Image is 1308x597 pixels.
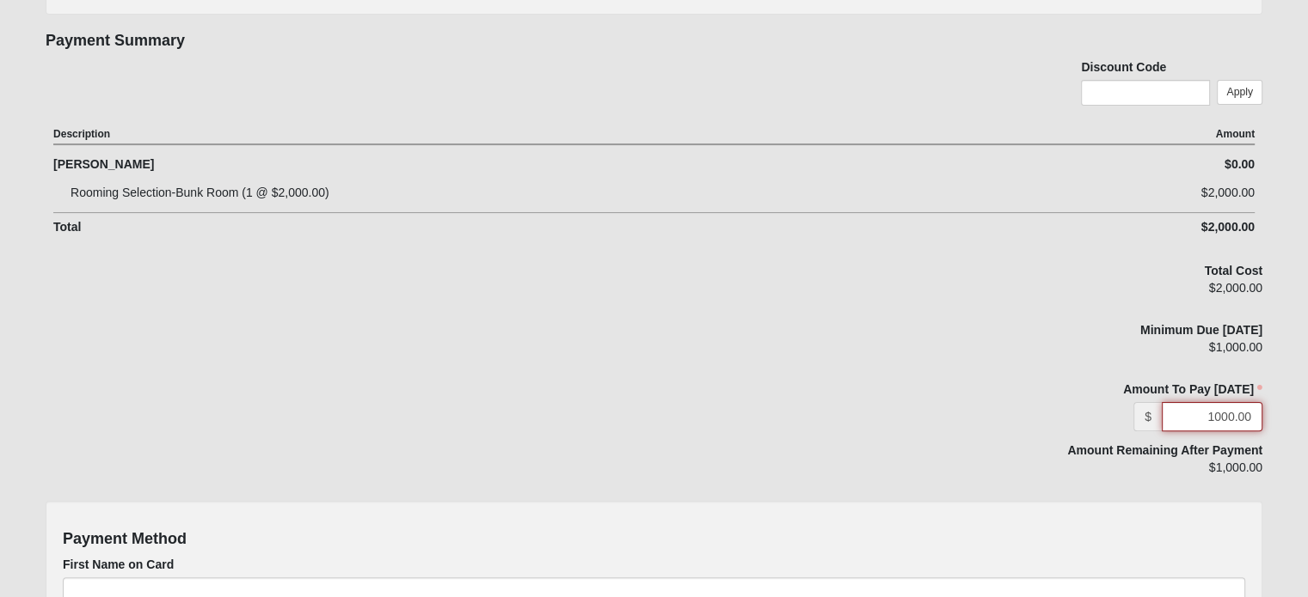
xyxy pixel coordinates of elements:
div: [PERSON_NAME] [53,155,955,174]
div: $1,000.00 [874,459,1262,488]
label: Amount Remaining After Payment [1067,442,1262,459]
div: Total [53,218,955,236]
div: $1,000.00 [874,338,1262,368]
div: $2,000.00 [955,184,1255,202]
label: Amount To Pay [DATE] [874,381,1262,398]
label: Minimum Due [DATE] [1140,321,1262,338]
label: First Name on Card [63,556,174,573]
h4: Payment Summary [46,32,1262,51]
h4: Payment Method [63,530,1245,549]
label: Total Cost [1205,262,1262,279]
div: $2,000.00 [874,279,1262,308]
a: Apply [1217,80,1262,105]
div: Rooming Selection-Bunk Room (1 @ $2,000.00) [53,184,955,202]
strong: Amount [1216,128,1255,140]
div: $2,000.00 [955,218,1255,236]
span: $ [1133,402,1162,431]
label: Discount Code [1081,58,1166,76]
strong: Description [53,128,110,140]
input: 0.00 [1162,402,1262,431]
div: $0.00 [955,155,1255,174]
